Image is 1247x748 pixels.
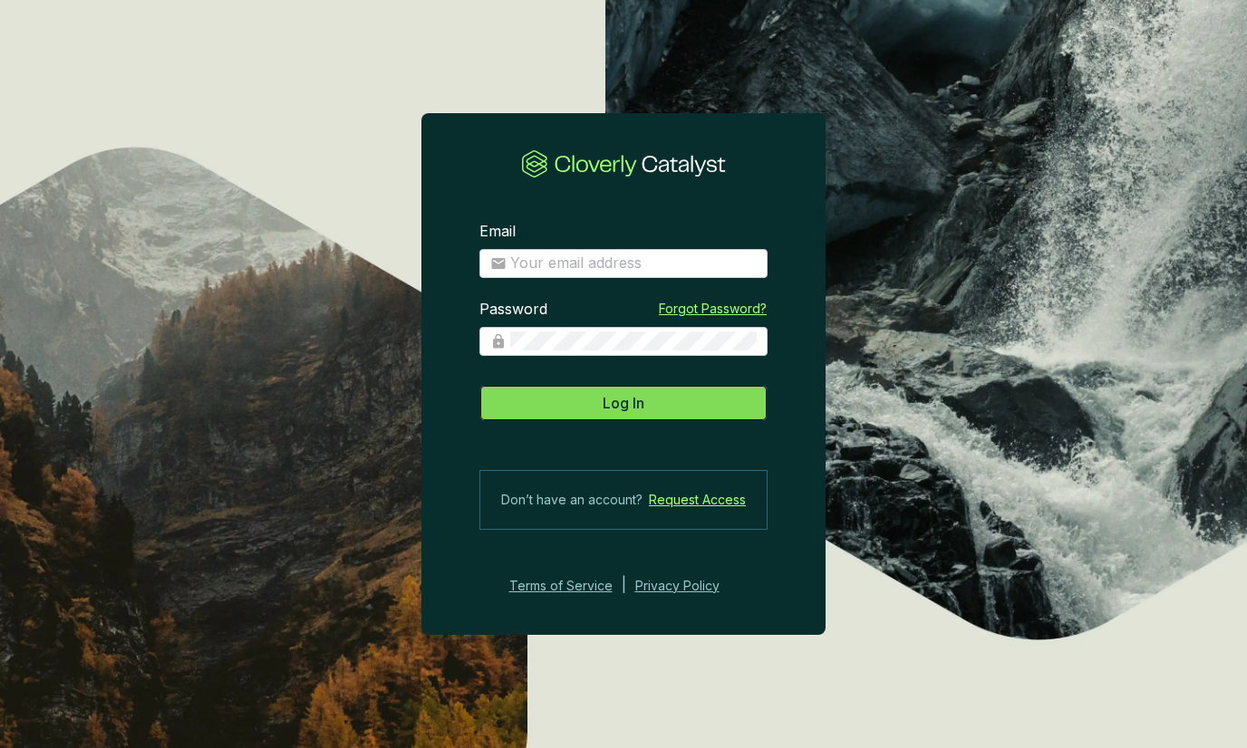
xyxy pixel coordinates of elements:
[603,392,644,414] span: Log In
[479,385,768,421] button: Log In
[659,300,767,318] a: Forgot Password?
[622,575,626,597] div: |
[510,254,757,273] input: Email
[501,489,643,511] span: Don’t have an account?
[649,489,746,511] a: Request Access
[479,222,516,242] label: Email
[479,300,547,320] label: Password
[504,575,613,597] a: Terms of Service
[510,331,757,351] input: Password
[635,575,744,597] a: Privacy Policy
